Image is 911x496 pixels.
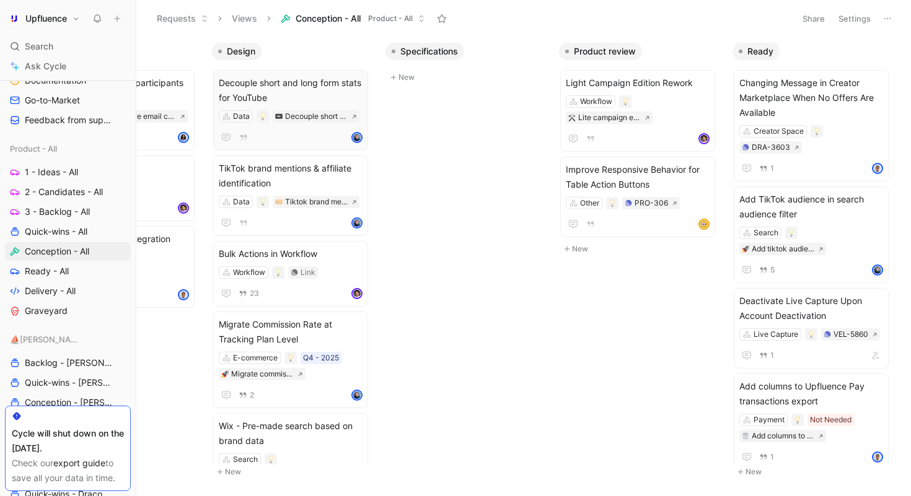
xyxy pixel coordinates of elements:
[221,370,229,378] img: 🚀
[250,391,254,399] span: 2
[739,294,883,323] span: Deactivate Live Capture Upon Account Deactivation
[25,13,67,24] h1: Upfluence
[739,76,883,120] span: Changing Message in Creator Marketplace When No Offers Are Available
[559,241,723,256] button: New
[757,162,777,175] button: 1
[810,414,852,426] div: Not Needed
[560,70,715,152] a: Light Campaign Edition ReworkWorkflow⚒️Lite campaign editionavatar
[5,163,131,181] a: 1 - Ideas - All
[873,453,882,461] img: avatar
[788,229,795,237] img: 💡
[272,266,284,279] div: 💡
[5,354,131,372] a: Backlog - [PERSON_NAME]
[5,302,131,320] a: Graveyard
[5,139,131,320] div: Product - All1 - Ideas - All2 - Candidates - All3 - Backlog - AllQuick-wins - AllConception - All...
[259,113,266,120] img: 💡
[747,45,773,58] span: Ready
[25,94,80,107] span: Go-to-Market
[227,45,255,58] span: Design
[265,453,277,466] div: 💡
[231,368,294,380] div: Migrate commission rate at tracking plan and orders level
[578,111,641,124] div: Lite campaign edition
[285,110,348,123] div: Decouple short and long form stats for youtube
[250,290,259,297] span: 23
[754,227,778,239] div: Search
[400,45,458,58] span: Specifications
[151,9,214,28] button: Requests
[25,285,76,297] span: Delivery - All
[580,197,599,209] div: Other
[284,352,297,364] div: 💡
[566,162,710,192] span: Improve Responsive Behavior for Table Action Buttons
[728,37,901,485] div: ReadyNew
[353,219,361,227] img: avatar
[53,458,105,468] a: export guide
[734,70,889,181] a: Changing Message in Creator Marketplace When No Offers Are AvailableCreator SpaceDRA-36031avatar
[5,139,131,158] div: Product - All
[179,290,188,299] img: avatar
[233,196,250,208] div: Data
[770,266,775,274] span: 5
[609,199,616,207] img: 💡
[700,220,708,228] img: avatar
[213,155,368,236] a: TikTok brand mentions & affiliate identificationData🏷️Tiktok brand mentions and affiliate identif...
[353,289,361,298] img: avatar
[267,456,275,463] img: 💡
[353,391,361,399] img: avatar
[754,414,785,426] div: Payment
[303,352,339,364] div: Q4 - 2025
[635,197,668,209] div: PRO-306
[5,373,131,392] a: Quick-wins - [PERSON_NAME]
[213,241,368,307] a: Bulk Actions in WorkflowWorkflowLink23avatar
[381,37,554,91] div: SpecificationsNew
[560,157,715,237] a: Improve Responsive Behavior for Table Action ButtonsOtherPRO-306avatar
[791,414,804,426] div: 💡
[25,357,116,369] span: Backlog - [PERSON_NAME]
[622,98,629,105] img: 💡
[5,183,131,201] a: 2 - Candidates - All
[5,91,131,110] a: Go-to-Market
[619,95,632,108] div: 💡
[752,141,790,154] div: DRA-3603
[25,206,90,218] span: 3 - Backlog - All
[179,204,188,212] img: avatar
[757,450,777,464] button: 1
[275,269,282,276] img: 💡
[752,430,814,442] div: Add columns to upfluence pay transactions export
[25,114,114,126] span: Feedback from support
[734,288,889,368] a: Deactivate Live Capture Upon Account DeactivationLive CaptureVEL-58601
[285,196,348,208] div: Tiktok brand mentions and affiliate identification
[5,48,131,129] div: Support/GTMDocumentationGo-to-MarketFeedback from support
[811,125,823,137] div: 💡
[770,165,774,172] span: 1
[873,266,882,274] img: avatar
[5,111,131,129] a: Feedback from support
[733,43,780,60] button: Ready
[219,317,363,347] span: Migrate Commission Rate at Tracking Plan Level
[25,166,78,178] span: 1 - Ideas - All
[12,426,124,456] div: Cycle will shut down on the [DATE].
[275,198,283,206] img: 🏷️
[834,328,868,341] div: VEL-5860
[733,464,896,479] button: New
[5,330,131,432] div: ⛵️[PERSON_NAME]Backlog - [PERSON_NAME]Quick-wins - [PERSON_NAME]Conception - [PERSON_NAME]Planifi...
[5,37,131,56] div: Search
[785,227,798,239] div: 💡
[734,373,889,470] a: Add columns to Upfluence Pay transactions exportPaymentNot NeededAdd columns to upfluence pay tra...
[219,161,363,191] span: TikTok brand mentions & affiliate identification
[213,311,368,408] a: Migrate Commission Rate at Tracking Plan LevelE-commerceQ4 - 2025🚀Migrate commission rate at trac...
[797,10,830,27] button: Share
[5,10,83,27] button: UpfluenceUpfluence
[606,197,618,209] div: 💡
[25,396,117,409] span: Conception - [PERSON_NAME]
[580,95,612,108] div: Workflow
[287,354,294,362] img: 💡
[233,110,250,123] div: Data
[353,133,361,142] img: avatar
[385,43,464,60] button: Specifications
[219,419,363,448] span: Wix - Pre-made search based on brand data
[8,12,20,25] img: Upfluence
[754,328,798,341] div: Live Capture
[233,352,278,364] div: E-commerce
[739,192,883,222] span: Add TikTok audience in search audience filter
